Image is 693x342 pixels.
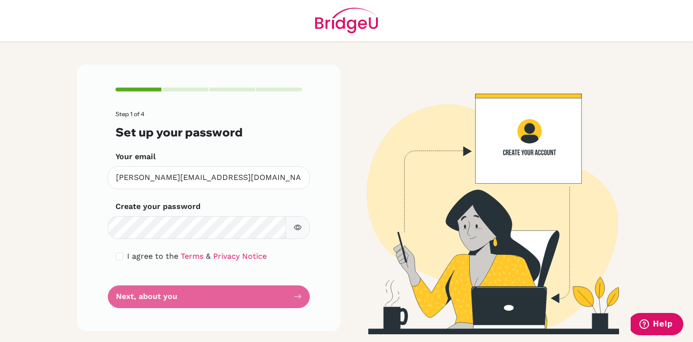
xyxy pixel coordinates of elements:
[181,252,203,261] a: Terms
[631,313,683,337] iframe: Opens a widget where you can find more information
[213,252,267,261] a: Privacy Notice
[115,201,201,212] label: Create your password
[127,252,178,261] span: I agree to the
[108,166,310,189] input: Insert your email*
[115,125,302,139] h3: Set up your password
[115,110,144,118] span: Step 1 of 4
[115,151,156,163] label: Your email
[206,252,211,261] span: &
